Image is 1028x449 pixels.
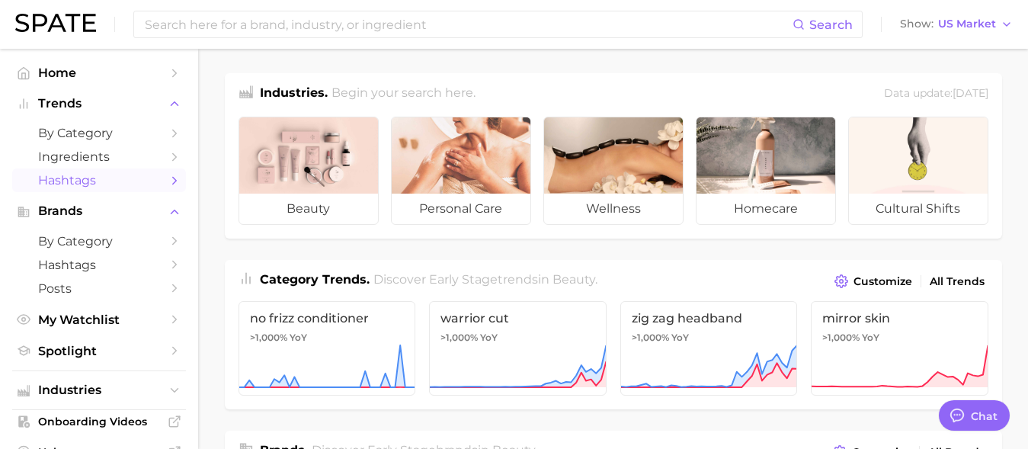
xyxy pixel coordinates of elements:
span: no frizz conditioner [250,311,405,326]
span: by Category [38,234,160,249]
a: homecare [696,117,836,225]
span: Ingredients [38,149,160,164]
span: Hashtags [38,258,160,272]
a: warrior cut>1,000% YoY [429,301,607,396]
span: beauty [239,194,378,224]
img: SPATE [15,14,96,32]
a: Ingredients [12,145,186,168]
span: Brands [38,204,160,218]
span: cultural shifts [849,194,988,224]
span: YoY [290,332,307,344]
span: Posts [38,281,160,296]
span: Industries [38,383,160,397]
span: >1,000% [822,332,860,343]
a: beauty [239,117,379,225]
input: Search here for a brand, industry, or ingredient [143,11,793,37]
a: Posts [12,277,186,300]
button: Brands [12,200,186,223]
span: Home [38,66,160,80]
span: YoY [862,332,879,344]
div: Data update: [DATE] [884,84,988,104]
a: All Trends [926,271,988,292]
span: Hashtags [38,173,160,188]
a: personal care [391,117,531,225]
a: by Category [12,121,186,145]
span: homecare [697,194,835,224]
span: >1,000% [440,332,478,343]
span: YoY [671,332,689,344]
a: cultural shifts [848,117,988,225]
span: Trends [38,97,160,111]
span: Category Trends . [260,272,370,287]
button: Customize [831,271,915,292]
span: Discover Early Stage trends in . [373,272,597,287]
span: warrior cut [440,311,595,326]
span: personal care [392,194,530,224]
h2: Begin your search here. [331,84,476,104]
h1: Industries. [260,84,328,104]
span: beauty [552,272,595,287]
a: zig zag headband>1,000% YoY [620,301,798,396]
span: Onboarding Videos [38,415,160,428]
span: Customize [853,275,912,288]
a: no frizz conditioner>1,000% YoY [239,301,416,396]
a: Spotlight [12,339,186,363]
a: Hashtags [12,253,186,277]
a: mirror skin>1,000% YoY [811,301,988,396]
span: >1,000% [632,332,669,343]
button: Trends [12,92,186,115]
button: Industries [12,379,186,402]
a: My Watchlist [12,308,186,332]
a: Onboarding Videos [12,410,186,433]
a: Hashtags [12,168,186,192]
span: Show [900,20,934,28]
a: Home [12,61,186,85]
span: Search [809,18,853,32]
span: All Trends [930,275,985,288]
a: wellness [543,117,684,225]
span: wellness [544,194,683,224]
span: >1,000% [250,332,287,343]
span: US Market [938,20,996,28]
span: Spotlight [38,344,160,358]
span: YoY [480,332,498,344]
a: by Category [12,229,186,253]
span: by Category [38,126,160,140]
button: ShowUS Market [896,14,1017,34]
span: zig zag headband [632,311,786,326]
span: My Watchlist [38,313,160,327]
span: mirror skin [822,311,977,326]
